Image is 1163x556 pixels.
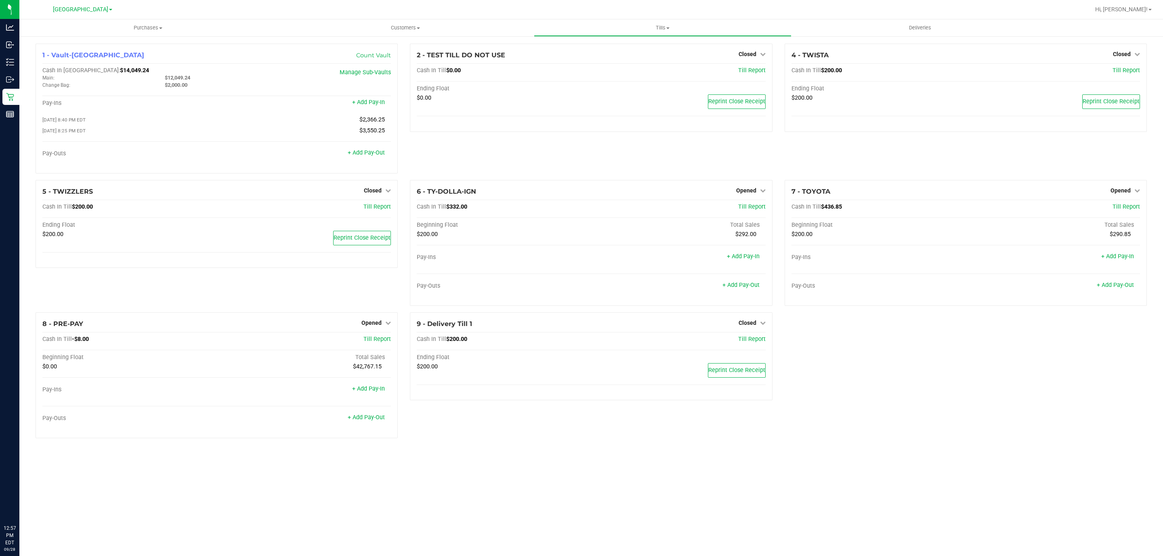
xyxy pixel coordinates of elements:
a: Till Report [1113,67,1140,74]
span: Cash In Till [791,203,821,210]
div: Pay-Ins [42,386,217,393]
span: $332.00 [446,203,467,210]
a: Till Report [363,336,391,343]
span: $290.85 [1110,231,1131,238]
div: Ending Float [42,222,217,229]
a: + Add Pay-In [352,385,385,392]
span: $42,767.15 [353,363,382,370]
inline-svg: Outbound [6,75,14,84]
span: $200.00 [821,67,842,74]
span: Opened [361,320,382,326]
inline-svg: Inbound [6,41,14,49]
button: Reprint Close Receipt [708,363,766,378]
span: $200.00 [72,203,93,210]
div: Beginning Float [42,354,217,361]
span: $200.00 [417,231,438,238]
inline-svg: Inventory [6,58,14,66]
button: Reprint Close Receipt [1082,94,1140,109]
span: 9 - Delivery Till 1 [417,320,472,328]
a: + Add Pay-Out [348,149,385,156]
div: Pay-Outs [417,282,591,290]
span: Closed [1113,51,1131,57]
span: Tills [534,24,791,31]
span: Reprint Close Receipt [708,98,765,105]
a: Tills [534,19,791,36]
span: $436.85 [821,203,842,210]
span: Cash In [GEOGRAPHIC_DATA]: [42,67,120,74]
div: Total Sales [591,222,766,229]
inline-svg: Analytics [6,23,14,31]
button: Reprint Close Receipt [708,94,766,109]
a: Count Vault [356,52,391,59]
a: Till Report [738,203,766,210]
span: Closed [364,187,382,194]
span: Opened [736,187,756,194]
span: $200.00 [42,231,63,238]
button: Reprint Close Receipt [333,231,391,245]
a: Manage Sub-Vaults [340,69,391,76]
div: Pay-Outs [42,415,217,422]
a: + Add Pay-In [727,253,760,260]
div: Beginning Float [417,222,591,229]
span: $0.00 [417,94,431,101]
p: 09/28 [4,546,16,552]
span: 7 - TOYOTA [791,188,830,195]
span: 5 - TWIZZLERS [42,188,93,195]
span: $200.00 [417,363,438,370]
span: Cash In Till [42,336,72,343]
span: 4 - TWISTA [791,51,829,59]
span: Main: [42,75,55,81]
span: Closed [739,320,756,326]
a: Till Report [738,336,766,343]
a: + Add Pay-Out [348,414,385,421]
span: Closed [739,51,756,57]
a: + Add Pay-In [352,99,385,106]
span: [GEOGRAPHIC_DATA] [53,6,108,13]
span: [DATE] 8:40 PM EDT [42,117,86,123]
span: 8 - PRE-PAY [42,320,83,328]
span: $14,049.24 [120,67,149,74]
inline-svg: Retail [6,93,14,101]
p: 12:57 PM EDT [4,525,16,546]
div: Ending Float [791,85,966,92]
a: Till Report [1113,203,1140,210]
span: Cash In Till [417,203,446,210]
a: Purchases [19,19,277,36]
span: Hi, [PERSON_NAME]! [1095,6,1148,13]
span: Change Bag: [42,82,70,88]
span: 2 - TEST TILL DO NOT USE [417,51,505,59]
div: Pay-Outs [791,282,966,290]
span: -$8.00 [72,336,89,343]
span: $0.00 [446,67,461,74]
span: 6 - TY-DOLLA-IGN [417,188,476,195]
iframe: Resource center [8,491,32,516]
span: [DATE] 8:25 PM EDT [42,128,86,134]
div: Ending Float [417,85,591,92]
span: Opened [1111,187,1131,194]
span: $292.00 [735,231,756,238]
span: $3,550.25 [359,127,385,134]
span: Deliveries [898,24,942,31]
div: Pay-Ins [417,254,591,261]
span: Customers [277,24,533,31]
a: + Add Pay-In [1101,253,1134,260]
div: Total Sales [966,222,1140,229]
a: Deliveries [791,19,1049,36]
span: Cash In Till [791,67,821,74]
span: $200.00 [791,94,812,101]
div: Beginning Float [791,222,966,229]
span: $0.00 [42,363,57,370]
span: Till Report [363,203,391,210]
div: Pay-Outs [42,150,217,157]
div: Pay-Ins [42,100,217,107]
span: $200.00 [791,231,812,238]
span: $2,000.00 [165,82,187,88]
a: + Add Pay-Out [1097,282,1134,288]
span: Cash In Till [417,336,446,343]
a: Customers [277,19,534,36]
